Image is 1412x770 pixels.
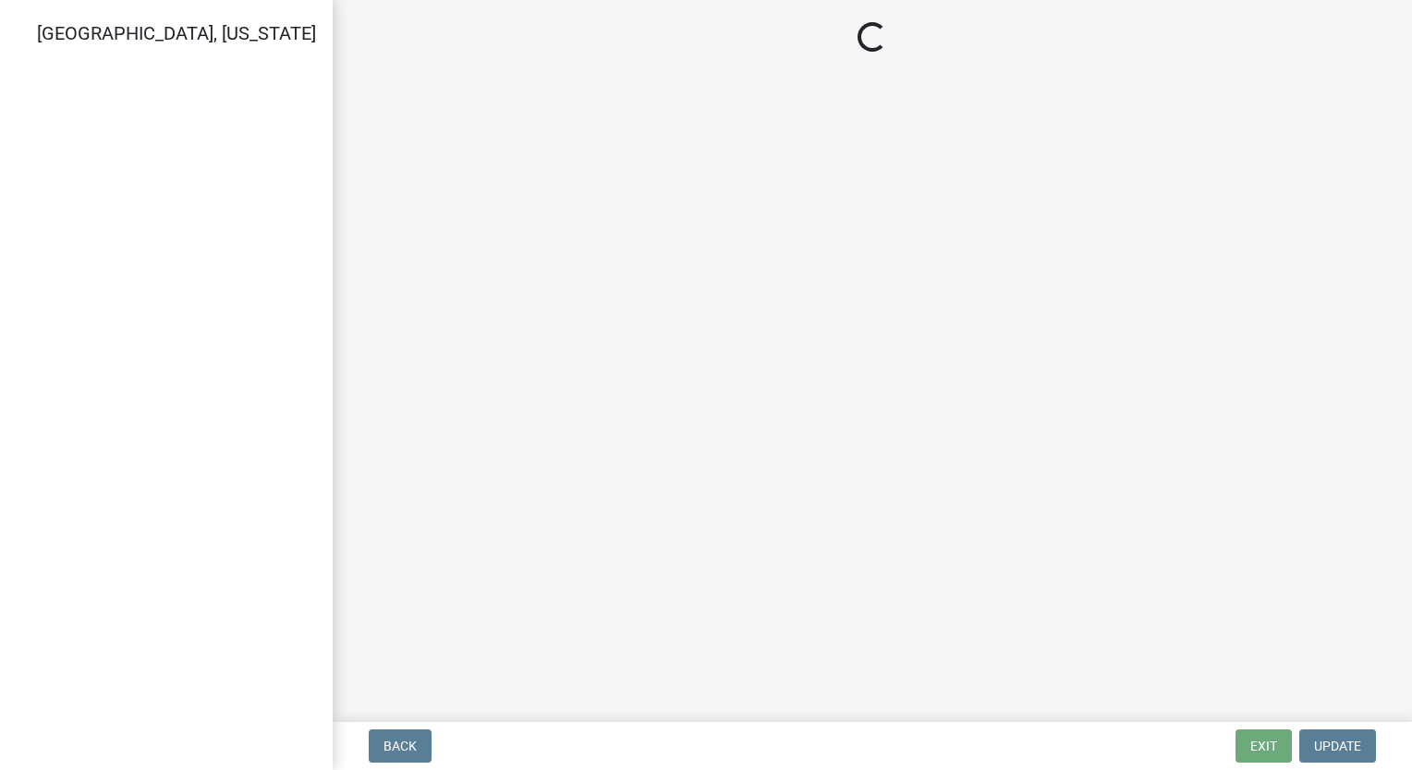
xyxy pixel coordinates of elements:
[37,22,316,44] span: [GEOGRAPHIC_DATA], [US_STATE]
[1299,729,1376,763] button: Update
[1235,729,1292,763] button: Exit
[383,739,417,753] span: Back
[1314,739,1361,753] span: Update
[369,729,432,763] button: Back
